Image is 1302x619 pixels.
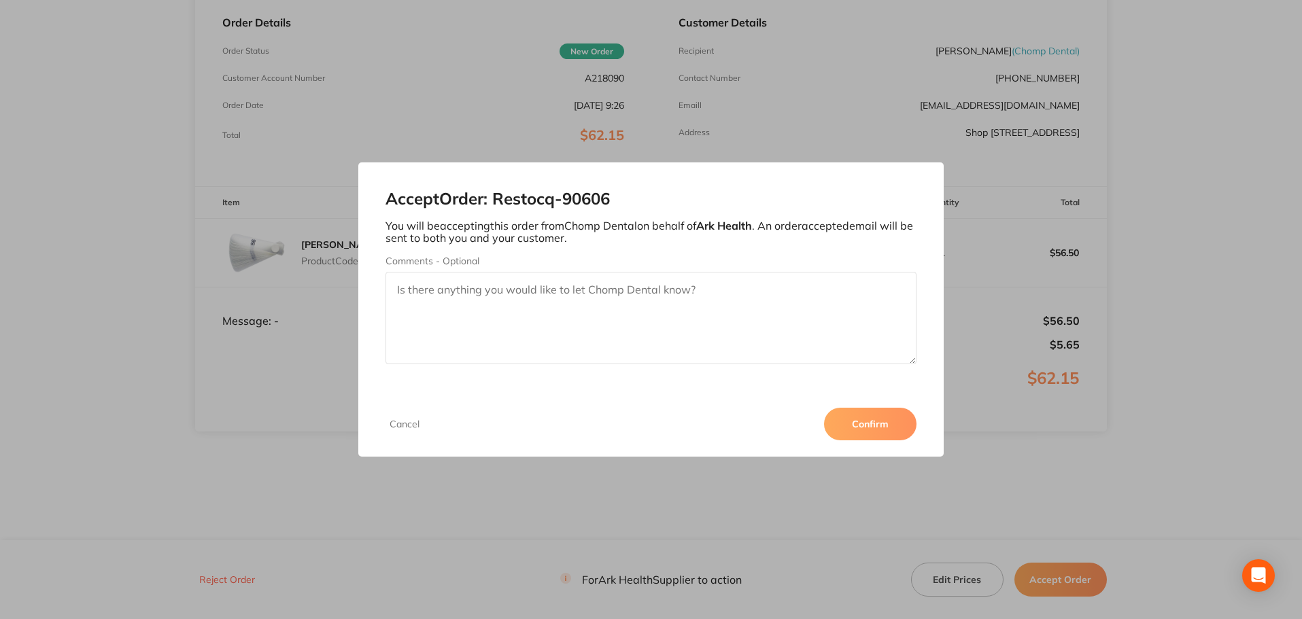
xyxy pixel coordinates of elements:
[696,219,752,232] b: Ark Health
[386,418,424,430] button: Cancel
[1242,559,1275,592] div: Open Intercom Messenger
[386,255,917,266] label: Comments - Optional
[386,219,917,245] p: You will be accepting this order from Chomp Dental on behalf of . An order accepted email will be...
[824,408,916,440] button: Confirm
[386,190,917,209] h2: Accept Order: Restocq- 90606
